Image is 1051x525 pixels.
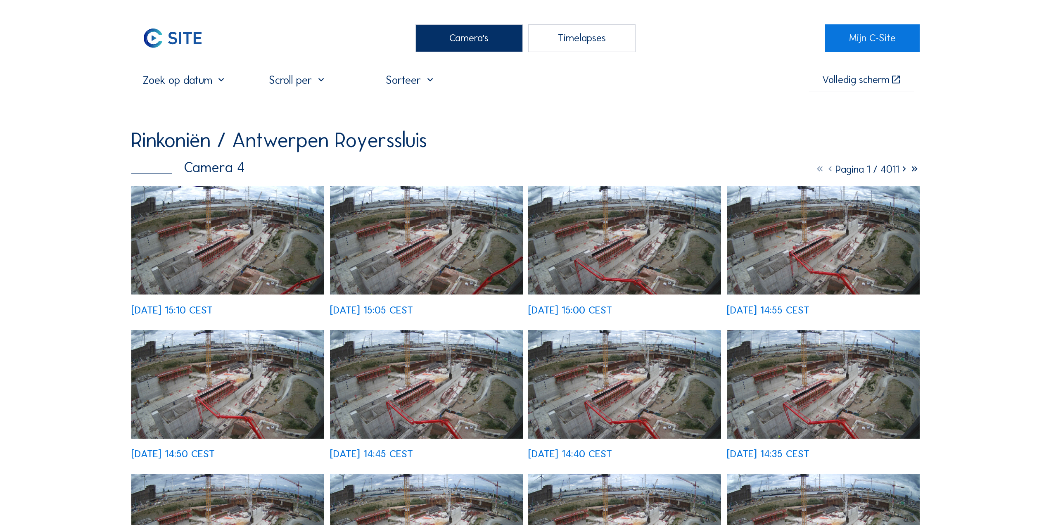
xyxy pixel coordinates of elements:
[330,305,413,316] div: [DATE] 15:05 CEST
[330,449,413,459] div: [DATE] 14:45 CEST
[131,330,324,439] img: image_52733123
[835,163,899,176] span: Pagina 1 / 4011
[131,305,213,316] div: [DATE] 15:10 CEST
[131,24,214,52] img: C-SITE Logo
[727,186,920,295] img: image_52733286
[727,449,809,459] div: [DATE] 14:35 CEST
[528,449,612,459] div: [DATE] 14:40 CEST
[727,305,809,316] div: [DATE] 14:55 CEST
[131,449,215,459] div: [DATE] 14:50 CEST
[825,24,920,52] a: Mijn C-Site
[131,73,239,87] input: Zoek op datum 󰅀
[528,24,636,52] div: Timelapses
[727,330,920,439] img: image_52732740
[131,24,226,52] a: C-SITE Logo
[131,186,324,295] img: image_52733665
[822,75,890,86] div: Volledig scherm
[330,186,523,295] img: image_52733521
[415,24,523,52] div: Camera's
[131,130,427,151] div: Rinkoniën / Antwerpen Royerssluis
[330,330,523,439] img: image_52732973
[528,305,612,316] div: [DATE] 15:00 CEST
[528,330,721,439] img: image_52732890
[131,160,245,175] div: Camera 4
[528,186,721,295] img: image_52733440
